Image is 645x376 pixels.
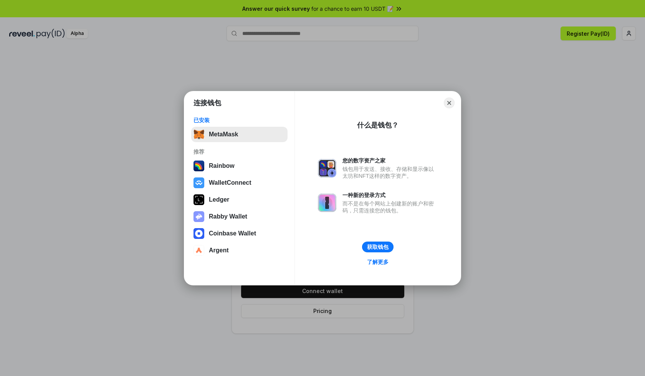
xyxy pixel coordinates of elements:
[367,258,389,265] div: 了解更多
[342,200,438,214] div: 而不是在每个网站上创建新的账户和密码，只需连接您的钱包。
[209,179,251,186] div: WalletConnect
[342,157,438,164] div: 您的数字资产之家
[342,166,438,179] div: 钱包用于发送、接收、存储和显示像以太坊和NFT这样的数字资产。
[191,243,288,258] button: Argent
[193,161,204,171] img: svg+xml,%3Csvg%20width%3D%22120%22%20height%3D%22120%22%20viewBox%3D%220%200%20120%20120%22%20fil...
[191,175,288,190] button: WalletConnect
[193,148,285,155] div: 推荐
[193,117,285,124] div: 已安装
[318,159,336,177] img: svg+xml,%3Csvg%20xmlns%3D%22http%3A%2F%2Fwww.w3.org%2F2000%2Fsvg%22%20fill%3D%22none%22%20viewBox...
[193,129,204,140] img: svg+xml,%3Csvg%20fill%3D%22none%22%20height%3D%2233%22%20viewBox%3D%220%200%2035%2033%22%20width%...
[209,230,256,237] div: Coinbase Wallet
[209,213,247,220] div: Rabby Wallet
[193,98,221,108] h1: 连接钱包
[193,194,204,205] img: svg+xml,%3Csvg%20xmlns%3D%22http%3A%2F%2Fwww.w3.org%2F2000%2Fsvg%22%20width%3D%2228%22%20height%3...
[444,98,455,108] button: Close
[362,242,394,252] button: 获取钱包
[191,209,288,224] button: Rabby Wallet
[318,194,336,212] img: svg+xml,%3Csvg%20xmlns%3D%22http%3A%2F%2Fwww.w3.org%2F2000%2Fsvg%22%20fill%3D%22none%22%20viewBox...
[209,196,229,203] div: Ledger
[362,257,393,267] a: 了解更多
[367,243,389,250] div: 获取钱包
[191,127,288,142] button: MetaMask
[357,121,399,130] div: 什么是钱包？
[193,177,204,188] img: svg+xml,%3Csvg%20width%3D%2228%22%20height%3D%2228%22%20viewBox%3D%220%200%2028%2028%22%20fill%3D...
[209,162,235,169] div: Rainbow
[191,192,288,207] button: Ledger
[342,192,438,199] div: 一种新的登录方式
[209,131,238,138] div: MetaMask
[193,211,204,222] img: svg+xml,%3Csvg%20xmlns%3D%22http%3A%2F%2Fwww.w3.org%2F2000%2Fsvg%22%20fill%3D%22none%22%20viewBox...
[191,226,288,241] button: Coinbase Wallet
[193,228,204,239] img: svg+xml,%3Csvg%20width%3D%2228%22%20height%3D%2228%22%20viewBox%3D%220%200%2028%2028%22%20fill%3D...
[209,247,229,254] div: Argent
[191,158,288,174] button: Rainbow
[193,245,204,256] img: svg+xml,%3Csvg%20width%3D%2228%22%20height%3D%2228%22%20viewBox%3D%220%200%2028%2028%22%20fill%3D...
